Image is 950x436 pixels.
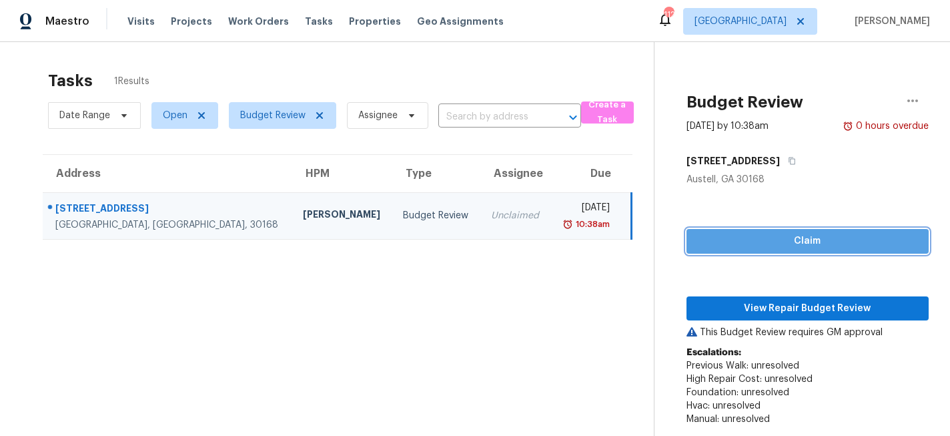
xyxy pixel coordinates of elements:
div: [DATE] [561,201,610,218]
span: Projects [171,15,212,28]
span: Work Orders [228,15,289,28]
span: Budget Review [240,109,306,122]
span: View Repair Budget Review [697,300,918,317]
div: [PERSON_NAME] [303,208,382,224]
span: Foundation: unresolved [686,388,789,397]
span: High Repair Cost: unresolved [686,375,813,384]
div: 10:38am [573,218,610,231]
div: Austell, GA 30168 [686,173,929,186]
button: Copy Address [780,149,798,173]
span: Visits [127,15,155,28]
b: Escalations: [686,348,741,357]
img: Overdue Alarm Icon [843,120,853,133]
span: [PERSON_NAME] [849,15,930,28]
span: Hvac: unresolved [686,401,761,411]
div: [STREET_ADDRESS] [55,202,282,218]
h2: Tasks [48,74,93,87]
span: Open [163,109,187,122]
div: 112 [664,8,673,21]
img: Overdue Alarm Icon [562,218,573,231]
span: Previous Walk: unresolved [686,361,799,371]
span: Create a Task [588,97,627,128]
h5: [STREET_ADDRESS] [686,154,780,168]
div: Budget Review [403,209,470,222]
span: [GEOGRAPHIC_DATA] [694,15,787,28]
button: View Repair Budget Review [686,296,929,321]
th: HPM [292,155,392,192]
span: Assignee [358,109,398,122]
div: Unclaimed [491,209,540,222]
input: Search by address [438,107,544,128]
button: Create a Task [581,101,634,124]
button: Claim [686,229,929,254]
div: 0 hours overdue [853,120,929,133]
span: Tasks [305,17,333,26]
span: Geo Assignments [417,15,504,28]
span: 1 Results [114,75,149,88]
div: [GEOGRAPHIC_DATA], [GEOGRAPHIC_DATA], 30168 [55,218,282,232]
span: Maestro [45,15,89,28]
p: This Budget Review requires GM approval [686,326,929,339]
th: Assignee [480,155,550,192]
th: Due [550,155,631,192]
th: Address [43,155,292,192]
span: Manual: unresolved [686,415,770,424]
div: [DATE] by 10:38am [686,120,769,133]
button: Open [564,108,582,127]
span: Date Range [59,109,110,122]
h2: Budget Review [686,95,803,109]
span: Properties [349,15,401,28]
span: Claim [697,233,918,250]
th: Type [392,155,480,192]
